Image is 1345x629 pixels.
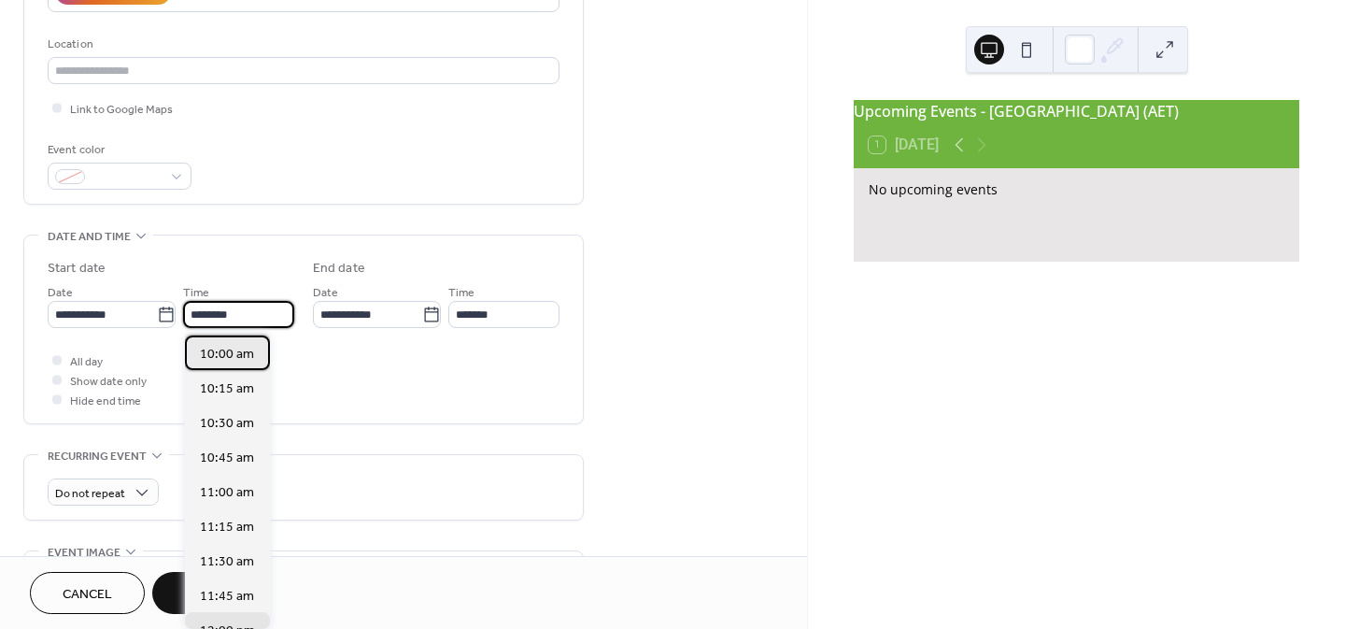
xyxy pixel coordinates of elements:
span: All day [70,352,103,372]
div: Upcoming Events - [GEOGRAPHIC_DATA] (AET) [854,100,1299,122]
span: 10:45 am [200,449,254,468]
span: Show date only [70,372,147,392]
div: Start date [48,259,106,279]
span: Date and time [48,227,131,247]
span: Do not repeat [55,483,125,505]
span: Event image [48,543,120,563]
span: Recurring event [48,447,147,466]
span: Cancel [63,585,112,605]
span: 11:30 am [200,552,254,572]
span: 11:45 am [200,587,254,607]
span: Link to Google Maps [70,100,173,120]
span: 10:00 am [200,345,254,365]
span: 10:15 am [200,379,254,399]
button: Save [152,572,248,614]
span: 10:30 am [200,414,254,434]
button: Cancel [30,572,145,614]
span: 11:00 am [200,483,254,503]
span: Time [183,283,209,303]
div: End date [313,259,365,279]
span: Hide end time [70,392,141,411]
div: No upcoming events [869,179,1284,199]
span: Time [448,283,474,303]
div: Location [48,35,556,54]
span: 11:15 am [200,518,254,537]
span: Date [48,283,73,303]
span: Date [313,283,338,303]
div: Event color [48,140,188,160]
